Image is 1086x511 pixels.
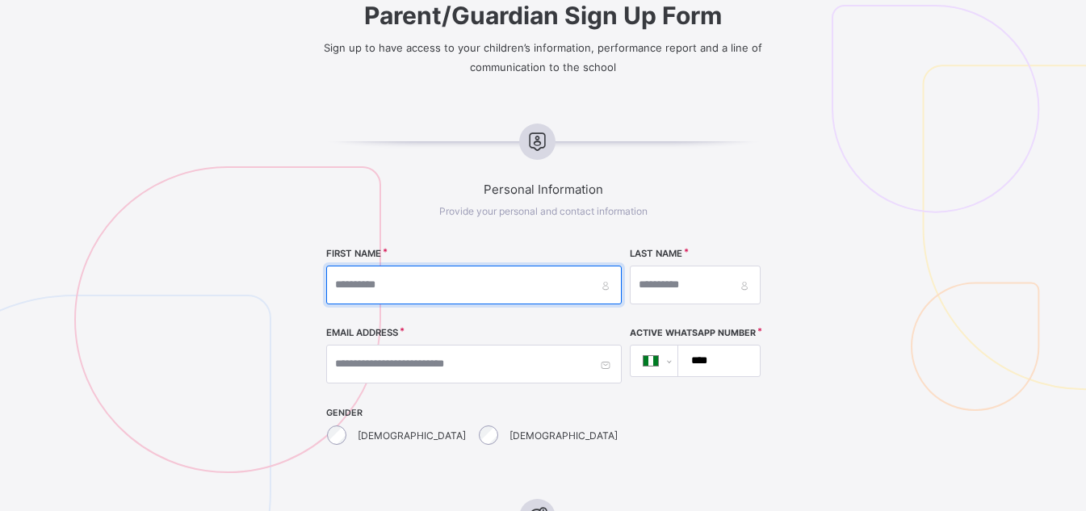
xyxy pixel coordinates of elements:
span: GENDER [326,408,622,418]
label: LAST NAME [630,248,682,259]
label: Active WhatsApp Number [630,328,756,338]
span: Personal Information [271,182,815,197]
label: FIRST NAME [326,248,381,259]
label: [DEMOGRAPHIC_DATA] [358,429,466,442]
label: [DEMOGRAPHIC_DATA] [509,429,618,442]
span: Sign up to have access to your children’s information, performance report and a line of communica... [324,41,762,73]
span: Parent/Guardian Sign Up Form [271,1,815,30]
label: EMAIL ADDRESS [326,327,398,338]
span: Provide your personal and contact information [439,205,648,217]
